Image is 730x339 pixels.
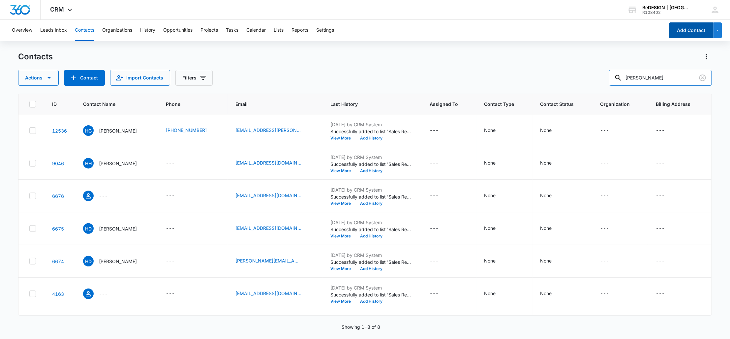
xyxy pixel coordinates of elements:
span: HD [83,256,94,266]
span: Billing Address [656,101,691,108]
p: [DATE] by CRM System [330,154,413,161]
span: Email [235,101,305,108]
div: None [484,159,496,166]
div: Assigned To - - Select to Edit Field [430,127,451,135]
div: --- [166,257,175,265]
a: Navigate to contact details page for Heidi Gatens [52,128,67,134]
div: Contact Status - None - Select to Edit Field [540,290,564,298]
div: Organization - - Select to Edit Field [600,127,621,135]
button: Settings [316,20,334,41]
button: View More [330,136,355,140]
a: [PERSON_NAME][EMAIL_ADDRESS][DOMAIN_NAME] [235,257,301,264]
div: --- [656,127,665,135]
a: [EMAIL_ADDRESS][PERSON_NAME][DOMAIN_NAME] [235,127,301,134]
button: Actions [701,51,712,62]
p: Successfully added to list 'Sales Reminder Email '. [330,259,413,265]
button: Lists [274,20,284,41]
p: [DATE] by CRM System [330,284,413,291]
span: Contact Name [83,101,140,108]
button: View More [330,201,355,205]
div: Assigned To - - Select to Edit Field [430,159,451,167]
div: Contact Status - None - Select to Edit Field [540,257,564,265]
span: ID [52,101,58,108]
div: --- [166,290,175,298]
span: Contact Status [540,101,575,108]
p: Successfully added to list 'Sales Reminder Email '. [330,291,413,298]
p: Successfully added to list 'Sales Reminder Email '. [330,193,413,200]
div: None [484,225,496,231]
p: [PERSON_NAME] [99,225,137,232]
div: --- [430,127,439,135]
div: Contact Type - None - Select to Edit Field [484,127,508,135]
div: Assigned To - - Select to Edit Field [430,290,451,298]
button: Add History [355,299,387,303]
div: --- [166,159,175,167]
div: Contact Type - None - Select to Edit Field [484,225,508,232]
h1: Contacts [18,52,53,62]
div: Assigned To - - Select to Edit Field [430,192,451,200]
button: Overview [12,20,32,41]
div: Contact Status - None - Select to Edit Field [540,192,564,200]
div: None [540,127,552,134]
button: Contacts [75,20,94,41]
div: Contact Status - None - Select to Edit Field [540,127,564,135]
div: None [484,257,496,264]
div: None [540,192,552,199]
button: History [140,20,155,41]
div: Phone - - Select to Edit Field [166,192,187,200]
div: None [484,192,496,199]
div: Contact Name - Heidi Dugan - Select to Edit Field [83,223,149,234]
div: --- [656,257,665,265]
button: Add History [355,234,387,238]
div: Billing Address - - Select to Edit Field [656,225,677,232]
button: Opportunities [163,20,193,41]
button: Filters [175,70,213,86]
div: None [540,225,552,231]
button: Add Contact [669,22,714,38]
p: [PERSON_NAME] [99,258,137,265]
div: Contact Status - None - Select to Edit Field [540,225,564,232]
div: --- [600,192,609,200]
div: Phone - - Select to Edit Field [166,159,187,167]
div: Email - beautifullips@shaw.ca - Select to Edit Field [235,127,313,135]
div: Contact Name - Heidi Dellafera Eagleton - Select to Edit Field [83,256,149,266]
div: Organization - - Select to Edit Field [600,257,621,265]
button: Projects [200,20,218,41]
div: --- [600,225,609,232]
a: Navigate to contact details page for Heidiewagner@Hotmail.Com [52,193,64,199]
a: [PHONE_NUMBER] [166,127,207,134]
button: View More [330,299,355,303]
div: Organization - - Select to Edit Field [600,225,621,232]
p: [DATE] by CRM System [330,219,413,226]
div: Contact Name - Heidi Gatens - Select to Edit Field [83,125,149,136]
div: --- [166,225,175,232]
div: --- [600,257,609,265]
button: Add History [355,136,387,140]
div: --- [600,290,609,298]
button: View More [330,169,355,173]
a: [EMAIL_ADDRESS][DOMAIN_NAME] [235,290,301,297]
span: HH [83,158,94,169]
div: --- [656,192,665,200]
div: Email - heidiewagner@hotmail.com - Select to Edit Field [235,290,313,298]
button: Add History [355,169,387,173]
div: Contact Name - - Select to Edit Field [83,191,120,201]
a: Navigate to contact details page for Heidi Dugan [52,226,64,231]
p: --- [99,192,108,199]
div: Assigned To - - Select to Edit Field [430,257,451,265]
div: Billing Address - - Select to Edit Field [656,159,677,167]
span: Contact Type [484,101,515,108]
div: Organization - - Select to Edit Field [600,192,621,200]
div: --- [430,159,439,167]
button: Leads Inbox [40,20,67,41]
button: View More [330,234,355,238]
div: Email - Cdidinc@Yahoo.Com - Select to Edit Field [235,159,313,167]
p: Successfully added to list 'Sales Reminder Email '. [330,161,413,168]
span: Assigned To [430,101,459,108]
button: Actions [18,70,59,86]
div: account id [642,10,690,15]
a: [EMAIL_ADDRESS][DOMAIN_NAME] [235,159,301,166]
div: Contact Type - None - Select to Edit Field [484,257,508,265]
p: [DATE] by CRM System [330,186,413,193]
div: Phone - - Select to Edit Field [166,257,187,265]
